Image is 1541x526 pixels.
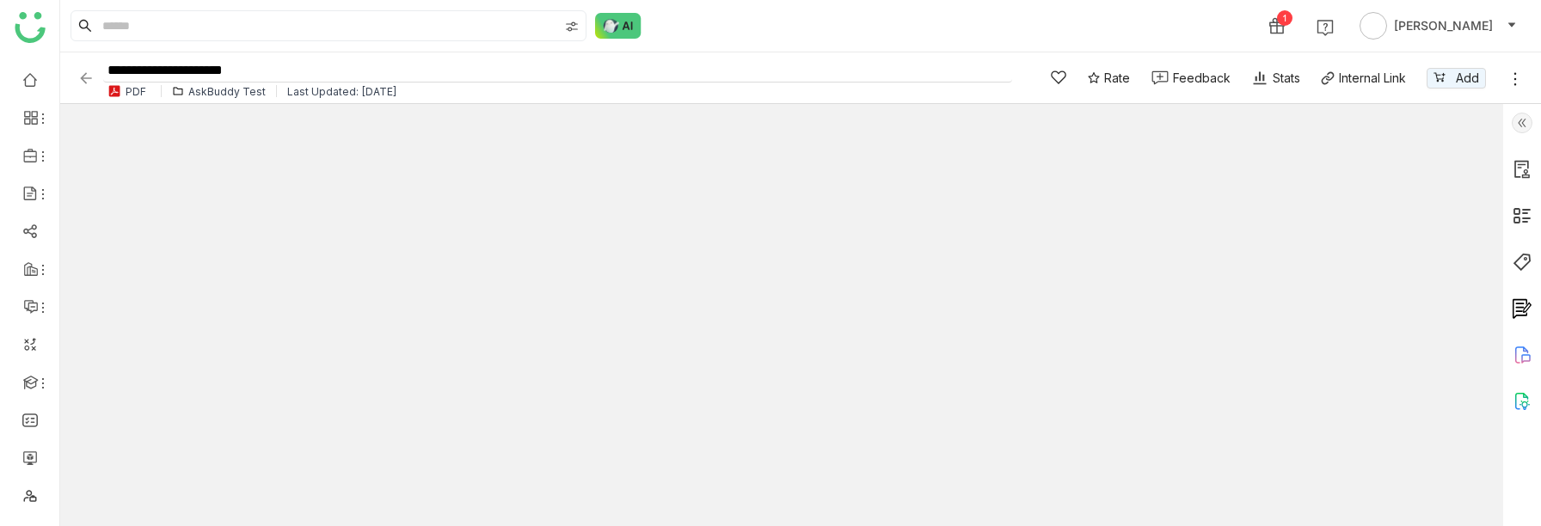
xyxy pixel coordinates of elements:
[1356,12,1520,40] button: [PERSON_NAME]
[1277,10,1292,26] div: 1
[565,20,579,34] img: search-type.svg
[172,85,184,97] img: folder.svg
[1251,69,1300,87] div: Stats
[1456,69,1479,88] span: Add
[287,85,397,98] div: Last Updated: [DATE]
[595,13,642,39] img: ask-buddy-normal.svg
[1251,70,1268,87] img: stats.svg
[1427,68,1486,89] button: Add
[1360,12,1387,40] img: avatar
[15,12,46,43] img: logo
[1394,16,1493,35] span: [PERSON_NAME]
[1339,69,1406,87] div: Internal Link
[107,84,121,98] img: pdf.svg
[1173,69,1231,87] div: Feedback
[1317,19,1334,36] img: help.svg
[188,85,266,98] div: AskBuddy Test
[1151,70,1169,85] img: feedback-1.svg
[126,85,146,98] div: PDF
[77,70,95,87] img: back
[1104,69,1130,87] span: Rate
